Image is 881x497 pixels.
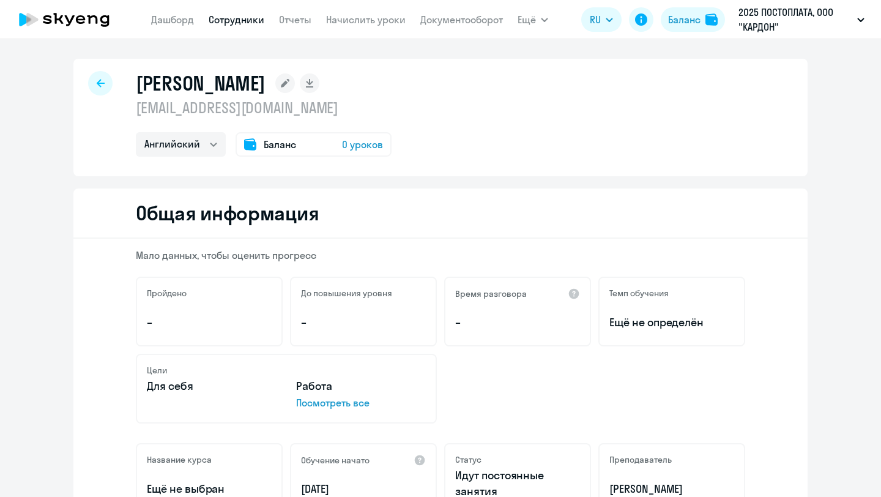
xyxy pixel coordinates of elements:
[732,5,871,34] button: 2025 ПОСТОПЛАТА, ООО "КАРДОН"
[147,454,212,465] h5: Название курса
[147,481,272,497] p: Ещё не выбран
[301,288,392,299] h5: До повышения уровня
[661,7,725,32] button: Балансbalance
[209,13,264,26] a: Сотрудники
[301,481,426,497] p: [DATE]
[738,5,852,34] p: 2025 ПОСТОПЛАТА, ООО "КАРДОН"
[455,454,481,465] h5: Статус
[705,13,718,26] img: balance
[147,378,277,394] p: Для себя
[136,71,266,95] h1: [PERSON_NAME]
[147,288,187,299] h5: Пройдено
[342,137,383,152] span: 0 уроков
[518,7,548,32] button: Ещё
[590,12,601,27] span: RU
[151,13,194,26] a: Дашборд
[420,13,503,26] a: Документооборот
[279,13,311,26] a: Отчеты
[136,248,745,262] p: Мало данных, чтобы оценить прогресс
[609,454,672,465] h5: Преподаватель
[455,315,580,331] p: –
[296,378,426,394] p: Работа
[609,288,669,299] h5: Темп обучения
[609,315,734,331] span: Ещё не определён
[136,201,319,225] h2: Общая информация
[296,395,426,410] p: Посмотреть все
[518,12,536,27] span: Ещё
[668,12,701,27] div: Баланс
[147,365,167,376] h5: Цели
[455,288,527,299] h5: Время разговора
[301,315,426,331] p: –
[301,455,370,466] h5: Обучение начато
[326,13,406,26] a: Начислить уроки
[136,98,392,118] p: [EMAIL_ADDRESS][DOMAIN_NAME]
[609,481,734,497] p: [PERSON_NAME]
[581,7,622,32] button: RU
[147,315,272,331] p: –
[264,137,296,152] span: Баланс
